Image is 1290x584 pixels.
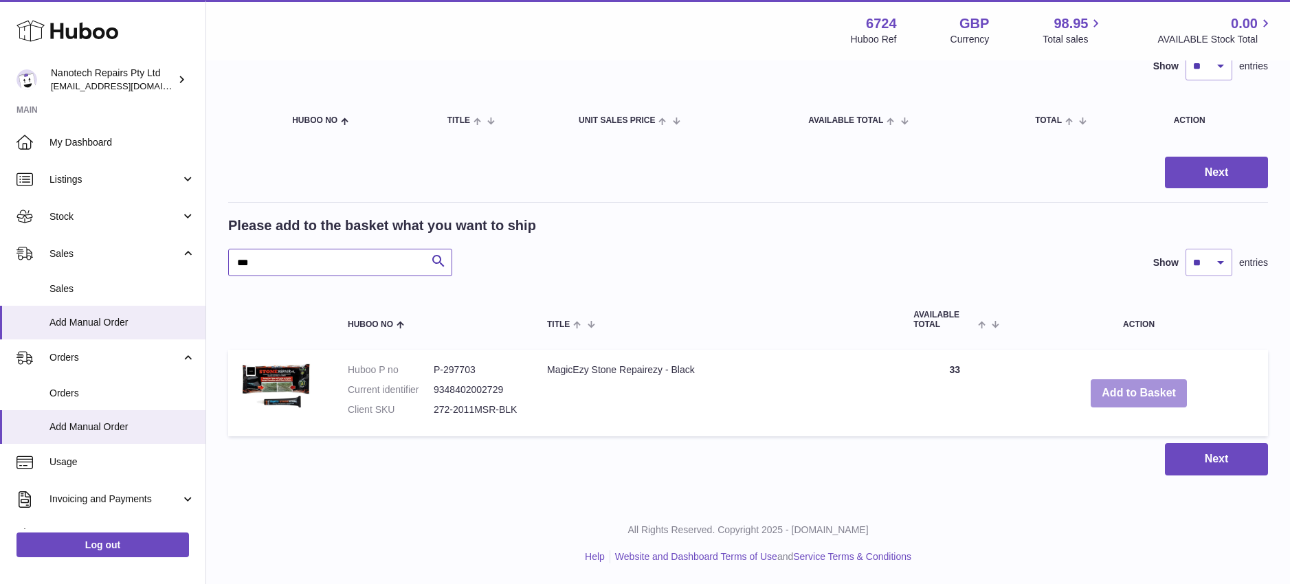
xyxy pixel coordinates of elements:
dd: 9348402002729 [434,383,520,396]
span: Total sales [1043,33,1104,46]
span: entries [1239,60,1268,73]
span: Sales [49,282,195,295]
span: Huboo no [292,116,337,125]
dt: Current identifier [348,383,434,396]
span: Orders [49,351,181,364]
span: AVAILABLE Total [913,311,975,328]
button: Next [1165,443,1268,475]
span: AVAILABLE Stock Total [1157,33,1274,46]
span: Add Manual Order [49,316,195,329]
a: Log out [16,532,189,557]
span: Sales [49,247,181,260]
a: 0.00 AVAILABLE Stock Total [1157,14,1274,46]
h2: Please add to the basket what you want to ship [228,216,536,235]
span: Add Manual Order [49,420,195,434]
div: Huboo Ref [851,33,897,46]
td: 33 [900,350,1010,437]
li: and [610,550,911,563]
div: Nanotech Repairs Pty Ltd [51,67,175,93]
button: Next [1165,157,1268,189]
span: Unit Sales Price [579,116,655,125]
span: Listings [49,173,181,186]
a: Website and Dashboard Terms of Use [615,551,777,562]
dd: 272-2011MSR-BLK [434,403,520,416]
img: info@nanotechrepairs.com [16,69,37,90]
span: [EMAIL_ADDRESS][DOMAIN_NAME] [51,80,202,91]
span: AVAILABLE Total [808,116,883,125]
th: Action [1010,297,1268,342]
a: 98.95 Total sales [1043,14,1104,46]
span: Stock [49,210,181,223]
td: MagicEzy Stone Repairezy - Black [533,350,900,437]
strong: 6724 [866,14,897,33]
div: Action [1174,116,1254,125]
a: Service Terms & Conditions [793,551,911,562]
span: Title [447,116,470,125]
span: Usage [49,456,195,469]
strong: GBP [959,14,989,33]
span: 0.00 [1231,14,1258,33]
a: Help [585,551,605,562]
dd: P-297703 [434,363,520,377]
dt: Client SKU [348,403,434,416]
dt: Huboo P no [348,363,434,377]
span: Orders [49,387,195,400]
span: Total [1035,116,1062,125]
label: Show [1153,256,1179,269]
span: 98.95 [1054,14,1088,33]
div: Currency [950,33,990,46]
button: Add to Basket [1091,379,1187,407]
span: Title [547,320,570,329]
img: MagicEzy Stone Repairezy - Black [242,363,311,408]
span: My Dashboard [49,136,195,149]
span: entries [1239,256,1268,269]
span: Invoicing and Payments [49,493,181,506]
span: Huboo no [348,320,393,329]
label: Show [1153,60,1179,73]
p: All Rights Reserved. Copyright 2025 - [DOMAIN_NAME] [217,524,1279,537]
